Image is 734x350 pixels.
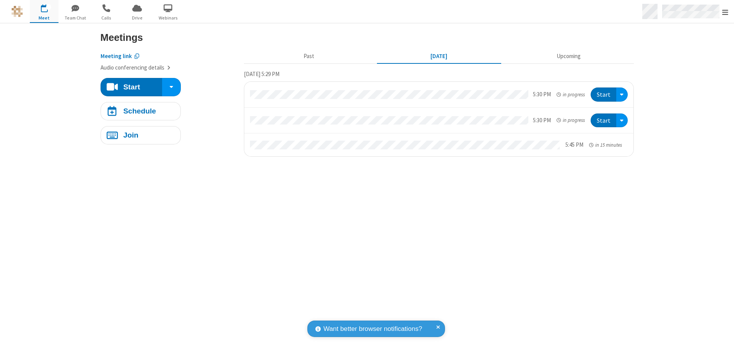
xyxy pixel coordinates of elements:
[101,46,238,72] section: Account details
[247,49,371,64] button: Past
[154,15,182,21] span: Webinars
[101,52,132,60] span: Copy my meeting room link
[591,113,616,128] button: Start
[92,15,120,21] span: Calls
[565,141,583,149] div: 5:45 PM
[715,330,728,345] iframe: Chat
[557,91,585,98] em: in progress
[30,15,58,21] span: Meet
[46,4,51,10] div: 2
[533,90,551,99] div: 5:30 PM
[101,63,171,72] button: Audio conferencing details
[123,15,151,21] span: Drive
[244,70,634,157] section: Today's Meetings
[101,102,181,120] button: Schedule
[595,142,622,148] span: in 15 minutes
[101,52,140,61] button: Copy my meeting room link
[123,131,138,139] h4: Join
[616,87,628,102] div: Open menu
[101,126,181,144] button: Join
[533,116,551,125] div: 5:30 PM
[507,49,631,64] button: Upcoming
[616,113,628,128] div: Open menu
[61,15,89,21] span: Team Chat
[557,117,585,124] em: in progress
[591,87,616,102] button: Start
[101,78,163,96] button: Start
[123,83,140,91] h4: Start
[244,70,279,78] span: [DATE] 5:29 PM
[123,107,156,115] h4: Schedule
[323,324,422,334] span: Want better browser notifications?
[377,49,501,64] button: [DATE]
[101,32,634,43] h3: Meetings
[11,6,23,17] img: QA Selenium DO NOT DELETE OR CHANGE
[162,78,180,96] div: Start conference options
